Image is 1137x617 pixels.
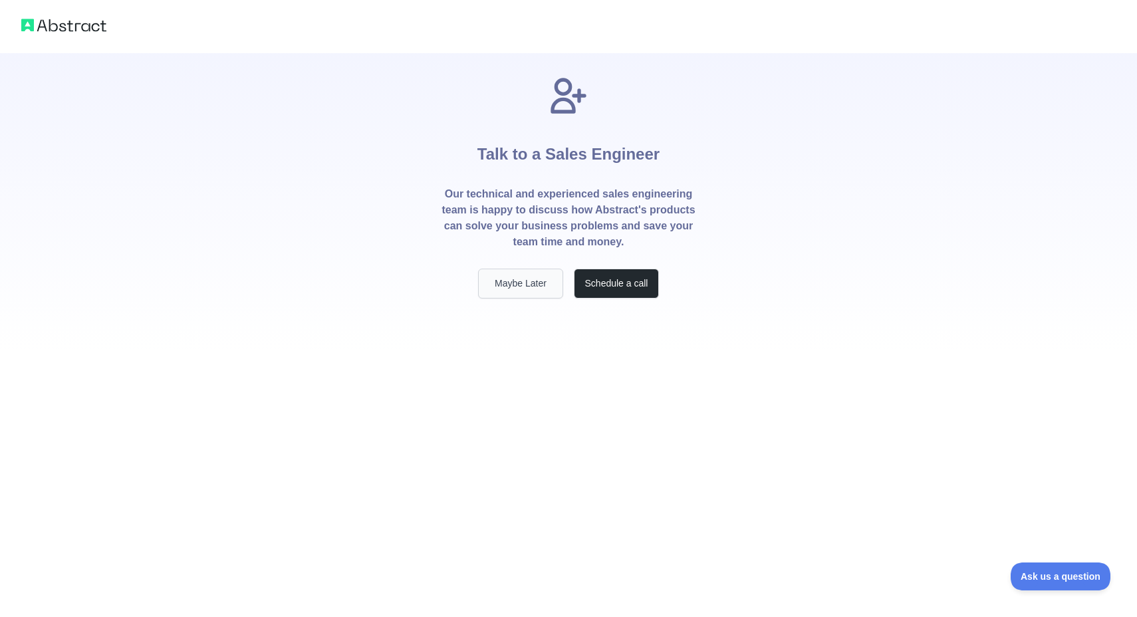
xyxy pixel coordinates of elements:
p: Our technical and experienced sales engineering team is happy to discuss how Abstract's products ... [441,186,696,250]
button: Schedule a call [574,269,659,299]
h1: Talk to a Sales Engineer [477,117,660,186]
iframe: Toggle Customer Support [1011,562,1110,590]
button: Maybe Later [478,269,563,299]
img: Abstract logo [21,16,106,35]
